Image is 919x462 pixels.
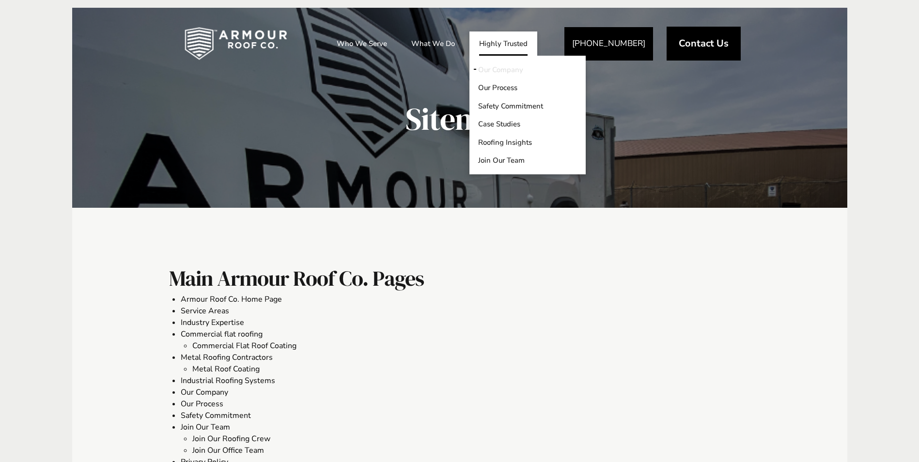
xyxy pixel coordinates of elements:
a: Metal Roofing Contractors [181,352,273,363]
h2: Main Armour Roof Co. Pages [169,266,750,293]
a: Commercial flat roofing [181,329,263,339]
a: Armour Roof Co. Home Page [181,294,282,305]
a: Contact Us [667,27,741,61]
a: Join Our Team [181,422,230,432]
span: Contact Us [679,39,729,48]
a: Join Our Office Team [192,445,264,456]
a: Join Our Roofing Crew [192,433,270,444]
a: Commercial Flat Roof Coating [192,340,296,351]
a: Who We Serve [327,31,397,56]
a: Roofing Insights [469,133,586,152]
a: Our Process [181,399,223,409]
a: Industrial Roofing Systems [181,375,275,386]
a: Industry Expertise [181,317,244,328]
a: Join Our Team [469,152,586,170]
a: Our Company [181,387,228,398]
span: Sitemap [279,101,640,138]
a: Metal Roof Coating [192,364,260,374]
a: Service Areas [181,306,229,316]
a: Safety Commitment [181,410,251,421]
a: Case Studies [469,115,586,134]
a: [PHONE_NUMBER] [564,27,653,61]
img: Industrial and Commercial Roofing Company | Armour Roof Co. [169,19,303,68]
a: Highly Trusted [469,31,537,56]
a: Our Company [469,61,586,79]
a: Safety Commitment [469,97,586,115]
a: Our Process [469,79,586,97]
a: What We Do [402,31,465,56]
